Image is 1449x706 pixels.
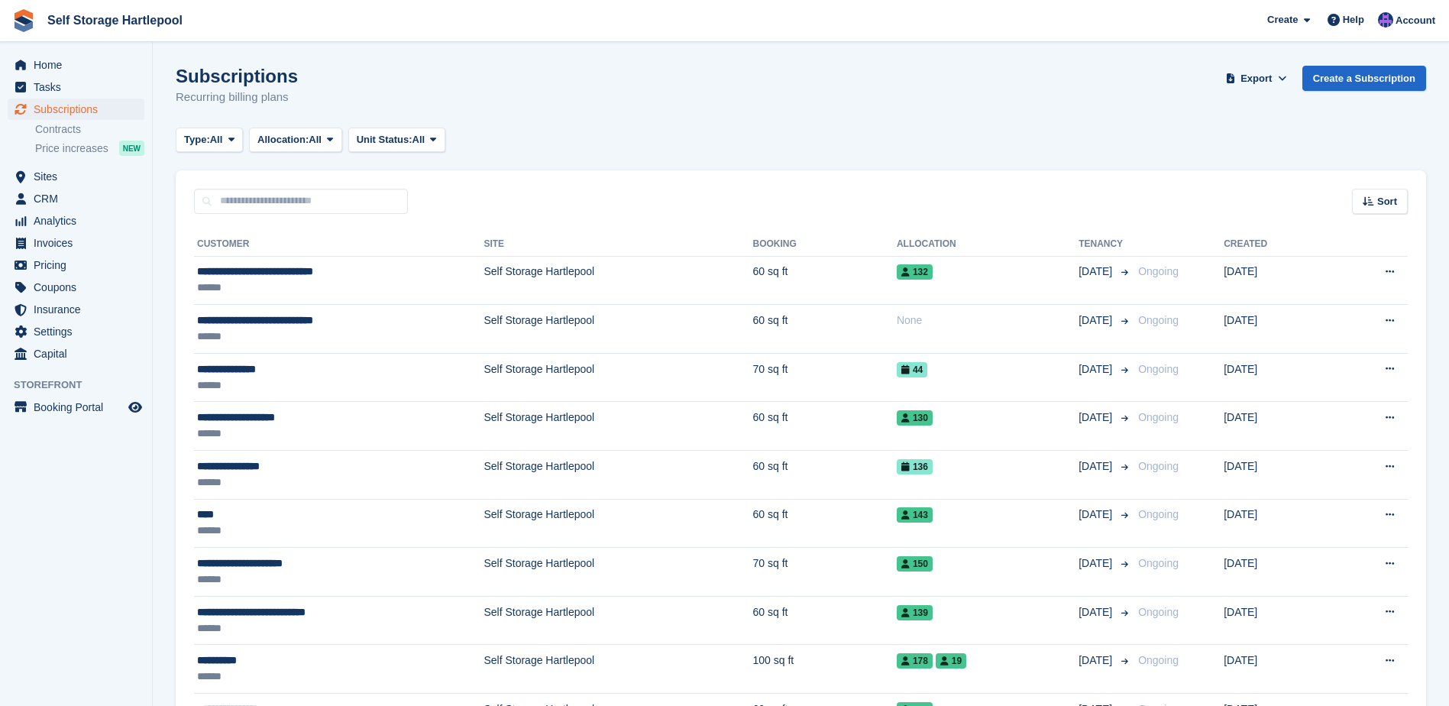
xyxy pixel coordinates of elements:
[484,402,752,451] td: Self Storage Hartlepool
[753,451,897,500] td: 60 sq ft
[34,299,125,320] span: Insurance
[8,232,144,254] a: menu
[1302,66,1426,91] a: Create a Subscription
[1138,508,1179,520] span: Ongoing
[34,277,125,298] span: Coupons
[936,653,966,669] span: 19
[484,499,752,548] td: Self Storage Hartlepool
[1138,314,1179,326] span: Ongoing
[484,645,752,694] td: Self Storage Hartlepool
[1079,555,1115,572] span: [DATE]
[1224,596,1330,645] td: [DATE]
[119,141,144,156] div: NEW
[1138,460,1179,472] span: Ongoing
[34,76,125,98] span: Tasks
[1224,402,1330,451] td: [DATE]
[1079,507,1115,523] span: [DATE]
[753,548,897,597] td: 70 sq ft
[1138,411,1179,423] span: Ongoing
[357,132,412,147] span: Unit Status:
[14,377,152,393] span: Storefront
[34,99,125,120] span: Subscriptions
[753,596,897,645] td: 60 sq ft
[184,132,210,147] span: Type:
[1079,361,1115,377] span: [DATE]
[1224,499,1330,548] td: [DATE]
[484,353,752,402] td: Self Storage Hartlepool
[1224,645,1330,694] td: [DATE]
[753,353,897,402] td: 70 sq ft
[126,398,144,416] a: Preview store
[34,166,125,187] span: Sites
[41,8,189,33] a: Self Storage Hartlepool
[1224,256,1330,305] td: [DATE]
[897,410,933,426] span: 130
[34,343,125,364] span: Capital
[34,254,125,276] span: Pricing
[8,166,144,187] a: menu
[753,499,897,548] td: 60 sq ft
[484,548,752,597] td: Self Storage Hartlepool
[34,397,125,418] span: Booking Portal
[897,556,933,572] span: 150
[176,128,243,153] button: Type: All
[897,313,1079,329] div: None
[8,321,144,342] a: menu
[1224,353,1330,402] td: [DATE]
[194,232,484,257] th: Customer
[12,9,35,32] img: stora-icon-8386f47178a22dfd0bd8f6a31ec36ba5ce8667c1dd55bd0f319d3a0aa187defe.svg
[1138,265,1179,277] span: Ongoing
[35,141,108,156] span: Price increases
[1224,305,1330,354] td: [DATE]
[484,256,752,305] td: Self Storage Hartlepool
[1138,654,1179,666] span: Ongoing
[8,277,144,298] a: menu
[1079,313,1115,329] span: [DATE]
[8,76,144,98] a: menu
[8,99,144,120] a: menu
[1224,232,1330,257] th: Created
[897,653,933,669] span: 178
[484,596,752,645] td: Self Storage Hartlepool
[309,132,322,147] span: All
[1224,451,1330,500] td: [DATE]
[8,210,144,232] a: menu
[1378,12,1393,28] img: Sean Wood
[1396,13,1435,28] span: Account
[1079,604,1115,620] span: [DATE]
[8,188,144,209] a: menu
[34,210,125,232] span: Analytics
[484,451,752,500] td: Self Storage Hartlepool
[1079,410,1115,426] span: [DATE]
[35,140,144,157] a: Price increases NEW
[897,507,933,523] span: 143
[1240,71,1272,86] span: Export
[8,54,144,76] a: menu
[1223,66,1290,91] button: Export
[34,54,125,76] span: Home
[1224,548,1330,597] td: [DATE]
[249,128,342,153] button: Allocation: All
[753,232,897,257] th: Booking
[484,232,752,257] th: Site
[34,232,125,254] span: Invoices
[8,254,144,276] a: menu
[210,132,223,147] span: All
[8,343,144,364] a: menu
[1079,232,1132,257] th: Tenancy
[34,188,125,209] span: CRM
[1343,12,1364,28] span: Help
[897,232,1079,257] th: Allocation
[176,89,298,106] p: Recurring billing plans
[34,321,125,342] span: Settings
[8,299,144,320] a: menu
[897,264,933,280] span: 132
[897,362,927,377] span: 44
[1079,653,1115,669] span: [DATE]
[1138,363,1179,375] span: Ongoing
[1138,606,1179,618] span: Ongoing
[8,397,144,418] a: menu
[1138,557,1179,569] span: Ongoing
[35,122,144,137] a: Contracts
[257,132,309,147] span: Allocation:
